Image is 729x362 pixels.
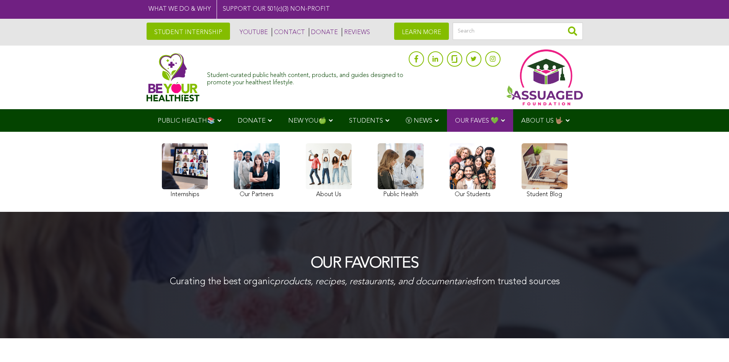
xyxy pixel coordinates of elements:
[170,276,560,289] p: Curating the best organic
[453,23,583,40] input: Search
[406,118,432,124] span: Ⓥ NEWS
[158,118,215,124] span: PUBLIC HEALTH📚
[147,109,583,132] div: Navigation Menu
[274,277,476,287] em: products, recipes, restaurants, and documentaries
[147,53,200,102] img: Assuaged
[207,68,404,87] div: Student-curated public health content, products, and guides designed to promote your healthiest l...
[147,23,230,40] a: STUDENT INTERNSHIP
[452,55,457,63] img: glassdoor
[349,118,383,124] span: STUDENTS
[521,118,563,124] span: ABOUT US 🤟🏽
[394,23,449,40] a: LEARN MORE
[506,49,583,105] img: Assuaged App
[342,28,370,36] a: REVIEWS
[272,28,305,36] a: CONTACT
[476,277,560,287] span: from trusted sources
[288,118,326,124] span: NEW YOU🍏
[691,325,729,362] iframe: Chat Widget
[238,118,266,124] span: DONATE
[238,28,268,36] a: YOUTUBE
[455,118,499,124] span: OUR FAVES 💚
[309,28,338,36] a: DONATE
[170,255,560,272] h1: OUR FAVORITES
